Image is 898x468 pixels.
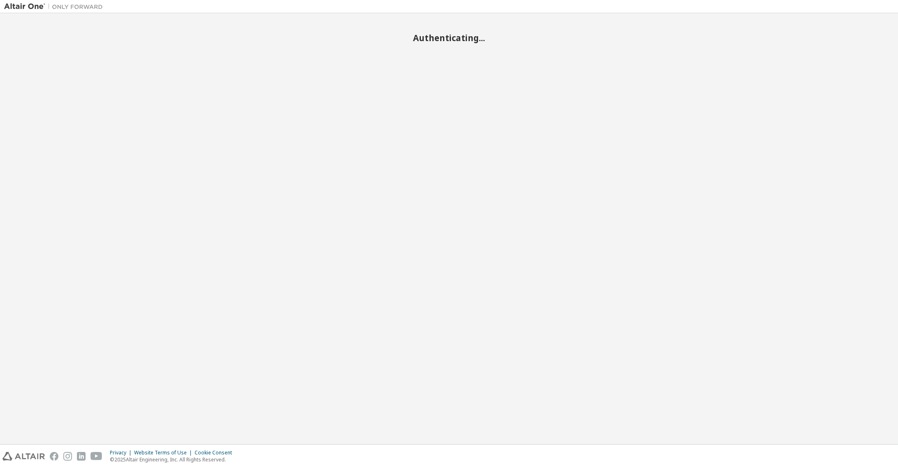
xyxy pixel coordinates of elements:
img: linkedin.svg [77,452,86,461]
div: Privacy [110,449,134,456]
img: Altair One [4,2,107,11]
p: © 2025 Altair Engineering, Inc. All Rights Reserved. [110,456,237,463]
div: Cookie Consent [195,449,237,456]
img: altair_logo.svg [2,452,45,461]
div: Website Terms of Use [134,449,195,456]
h2: Authenticating... [4,32,894,43]
img: instagram.svg [63,452,72,461]
img: youtube.svg [90,452,102,461]
img: facebook.svg [50,452,58,461]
